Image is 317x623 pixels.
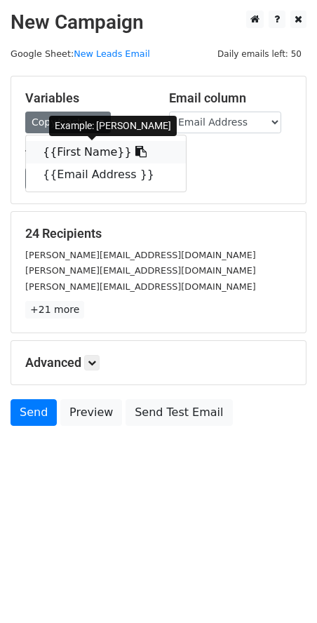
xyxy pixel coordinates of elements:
a: Preview [60,399,122,426]
a: New Leads Email [74,48,150,59]
h5: Email column [169,91,292,106]
small: [PERSON_NAME][EMAIL_ADDRESS][DOMAIN_NAME] [25,250,256,260]
a: Send Test Email [126,399,232,426]
a: +21 more [25,301,84,319]
h2: New Campaign [11,11,306,34]
a: Send [11,399,57,426]
a: {{First Name}} [26,141,186,163]
span: Daily emails left: 50 [213,46,306,62]
small: [PERSON_NAME][EMAIL_ADDRESS][DOMAIN_NAME] [25,281,256,292]
small: [PERSON_NAME][EMAIL_ADDRESS][DOMAIN_NAME] [25,265,256,276]
a: Copy/paste... [25,112,111,133]
div: Example: [PERSON_NAME] [49,116,177,136]
h5: Variables [25,91,148,106]
h5: 24 Recipients [25,226,292,241]
a: Daily emails left: 50 [213,48,306,59]
small: Google Sheet: [11,48,150,59]
iframe: Chat Widget [247,556,317,623]
h5: Advanced [25,355,292,370]
a: {{Email Address }} [26,163,186,186]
